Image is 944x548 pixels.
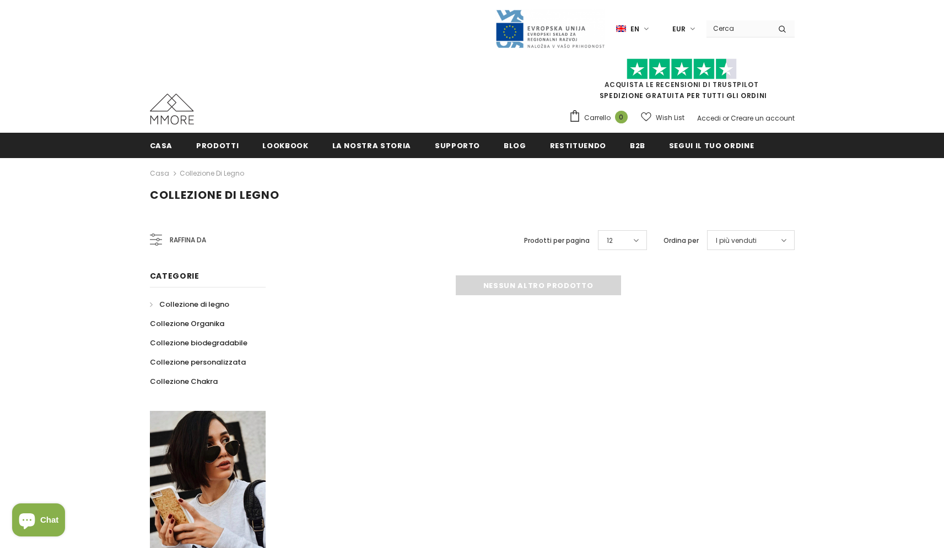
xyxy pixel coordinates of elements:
span: supporto [435,140,480,151]
span: 0 [615,111,628,123]
span: Blog [504,140,526,151]
span: Prodotti [196,140,239,151]
a: Blog [504,133,526,158]
img: i-lang-1.png [616,24,626,34]
a: Acquista le recensioni di TrustPilot [605,80,759,89]
span: Collezione di legno [159,299,229,310]
a: Wish List [641,108,684,127]
a: Collezione personalizzata [150,352,246,372]
a: Collezione Chakra [150,372,218,391]
span: Casa [150,140,173,151]
a: supporto [435,133,480,158]
span: en [630,24,639,35]
span: Collezione personalizzata [150,357,246,367]
img: Fidati di Pilot Stars [627,58,737,80]
img: Javni Razpis [495,9,605,49]
span: Carrello [584,112,611,123]
a: Lookbook [262,133,308,158]
span: Collezione biodegradabile [150,338,247,348]
a: Collezione biodegradabile [150,333,247,352]
a: B2B [630,133,645,158]
label: Ordina per [664,235,699,246]
a: Collezione di legno [180,169,244,178]
span: I più venduti [716,235,757,246]
a: Casa [150,167,169,180]
span: 12 [607,235,613,246]
span: or [722,113,729,123]
a: Collezione di legno [150,295,229,314]
span: La nostra storia [332,140,411,151]
span: Segui il tuo ordine [669,140,754,151]
a: Javni Razpis [495,24,605,33]
a: Restituendo [550,133,606,158]
a: Prodotti [196,133,239,158]
span: Wish List [656,112,684,123]
a: Creare un account [731,113,795,123]
span: EUR [672,24,686,35]
label: Prodotti per pagina [524,235,590,246]
a: Carrello 0 [569,110,633,126]
span: Collezione Organika [150,318,224,329]
span: SPEDIZIONE GRATUITA PER TUTTI GLI ORDINI [569,63,795,100]
a: Accedi [697,113,721,123]
span: Restituendo [550,140,606,151]
span: Collezione Chakra [150,376,218,387]
a: Collezione Organika [150,314,224,333]
a: Casa [150,133,173,158]
inbox-online-store-chat: Shopify online store chat [9,503,68,539]
span: Categorie [150,270,199,281]
span: Raffina da [170,234,206,246]
span: B2B [630,140,645,151]
span: Collezione di legno [150,187,279,203]
span: Lookbook [262,140,308,151]
a: La nostra storia [332,133,411,158]
img: Casi MMORE [150,94,194,124]
input: Search Site [706,20,770,36]
a: Segui il tuo ordine [669,133,754,158]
